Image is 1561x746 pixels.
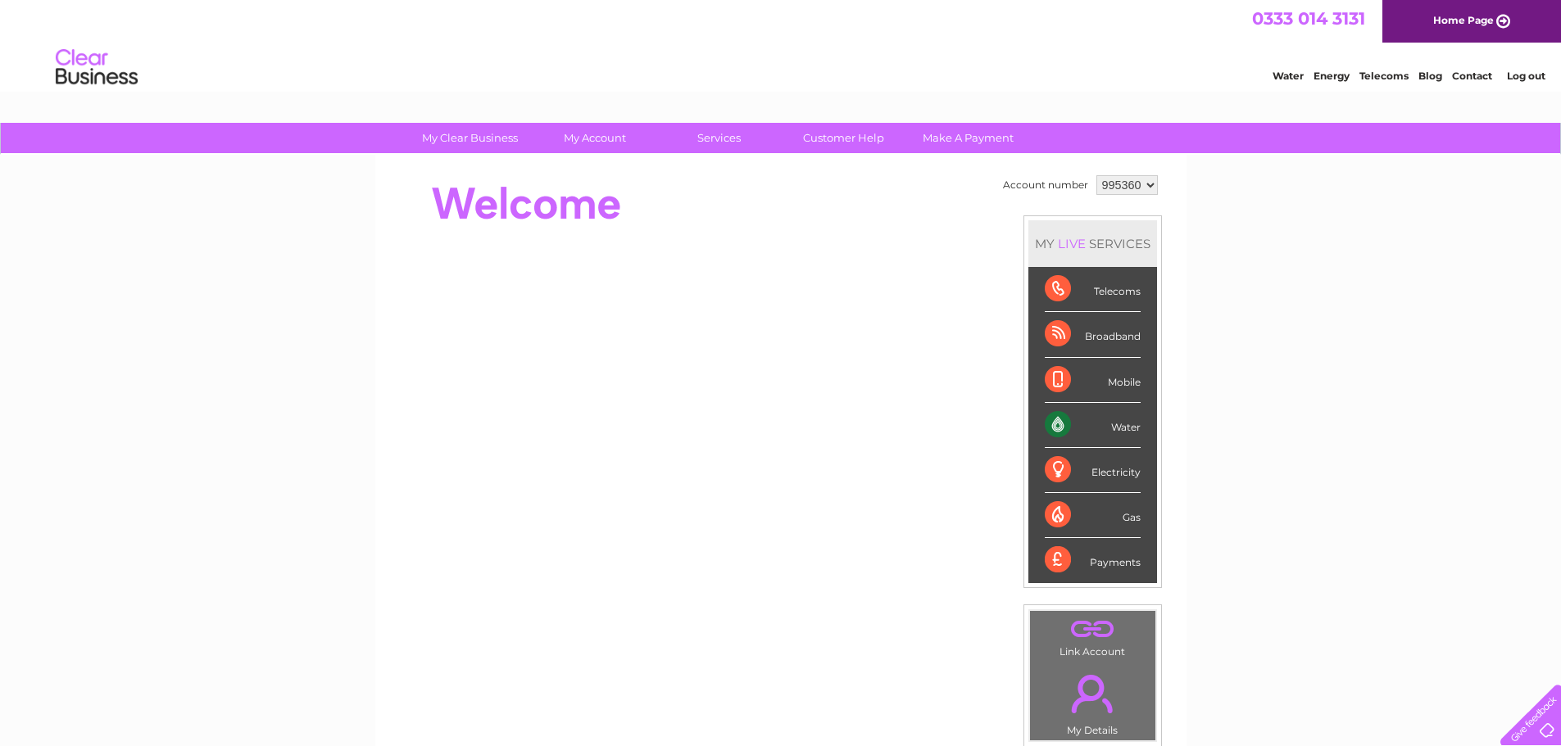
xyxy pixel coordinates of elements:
[651,123,787,153] a: Services
[1055,236,1089,251] div: LIVE
[1034,665,1151,722] a: .
[527,123,662,153] a: My Account
[1034,615,1151,644] a: .
[1418,70,1442,82] a: Blog
[1045,448,1141,493] div: Electricity
[1045,358,1141,403] div: Mobile
[1045,403,1141,448] div: Water
[1045,493,1141,538] div: Gas
[1045,538,1141,582] div: Payments
[1359,70,1409,82] a: Telecoms
[1045,312,1141,357] div: Broadband
[1045,267,1141,312] div: Telecoms
[1028,220,1157,267] div: MY SERVICES
[1452,70,1492,82] a: Contact
[1029,610,1156,662] td: Link Account
[1507,70,1545,82] a: Log out
[394,9,1168,79] div: Clear Business is a trading name of Verastar Limited (registered in [GEOGRAPHIC_DATA] No. 3667643...
[1273,70,1304,82] a: Water
[1252,8,1365,29] a: 0333 014 3131
[402,123,538,153] a: My Clear Business
[901,123,1036,153] a: Make A Payment
[55,43,138,93] img: logo.png
[1029,661,1156,741] td: My Details
[776,123,911,153] a: Customer Help
[999,171,1092,199] td: Account number
[1314,70,1350,82] a: Energy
